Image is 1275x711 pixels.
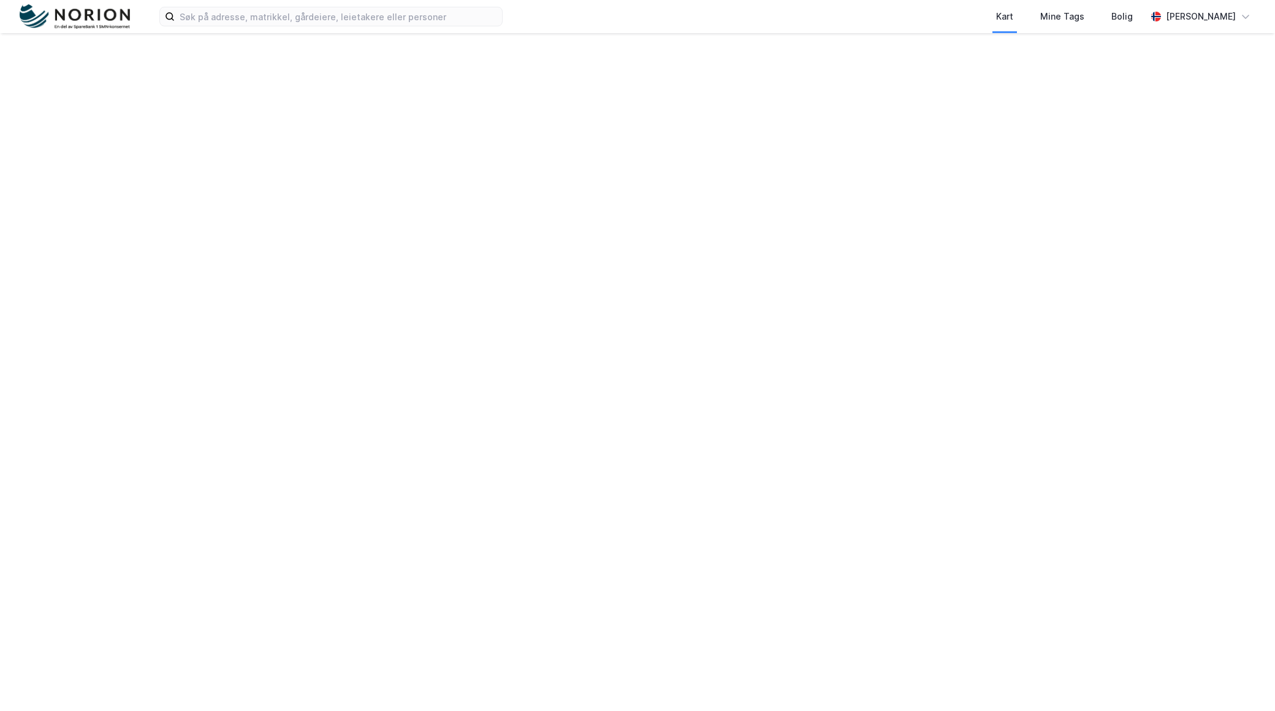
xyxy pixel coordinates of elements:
div: Bolig [1111,9,1133,24]
div: Kart [996,9,1013,24]
div: [PERSON_NAME] [1166,9,1236,24]
img: norion-logo.80e7a08dc31c2e691866.png [20,4,130,29]
input: Søk på adresse, matrikkel, gårdeiere, leietakere eller personer [175,7,502,26]
div: Mine Tags [1040,9,1084,24]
